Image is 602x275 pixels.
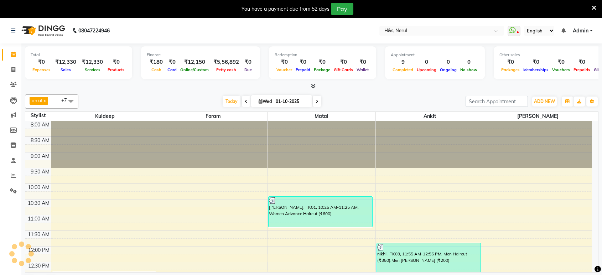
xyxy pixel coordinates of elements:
[269,197,372,227] div: [PERSON_NAME], TK01, 10:25 AM-11:25 AM, Women Advance Haircut (₹600)
[332,67,355,72] span: Gift Cards
[147,52,254,58] div: Finance
[521,58,550,66] div: ₹0
[294,67,312,72] span: Prepaid
[391,67,415,72] span: Completed
[166,67,178,72] span: Card
[355,67,370,72] span: Wallet
[376,112,484,121] span: ankit
[572,67,592,72] span: Prepaids
[521,67,550,72] span: Memberships
[25,112,51,119] div: Stylist
[27,262,51,270] div: 12:30 PM
[178,58,211,66] div: ₹12,150
[332,58,355,66] div: ₹0
[312,58,332,66] div: ₹0
[391,58,415,66] div: 9
[214,67,238,72] span: Petty cash
[223,96,240,107] span: Today
[31,58,52,66] div: ₹0
[166,58,178,66] div: ₹0
[106,67,126,72] span: Products
[78,21,110,41] b: 08047224946
[26,215,51,223] div: 11:00 AM
[29,152,51,160] div: 9:00 AM
[242,5,329,13] div: You have a payment due from 52 days
[572,58,592,66] div: ₹0
[61,97,72,103] span: +7
[268,112,375,121] span: matai
[275,58,294,66] div: ₹0
[211,58,242,66] div: ₹5,56,892
[31,67,52,72] span: Expenses
[534,99,555,104] span: ADD NEW
[26,231,51,238] div: 11:30 AM
[458,67,479,72] span: No show
[150,67,163,72] span: Cash
[415,58,438,66] div: 0
[27,247,51,254] div: 12:00 PM
[178,67,211,72] span: Online/Custom
[438,58,458,66] div: 0
[106,58,126,66] div: ₹0
[275,52,370,58] div: Redemption
[32,98,43,103] span: ankit
[466,96,528,107] input: Search Appointment
[391,52,479,58] div: Appointment
[550,58,572,66] div: ₹0
[242,58,254,66] div: ₹0
[79,58,106,66] div: ₹12,330
[51,112,159,121] span: Kuldeep
[83,67,102,72] span: Services
[499,67,521,72] span: Packages
[18,21,67,41] img: logo
[355,58,370,66] div: ₹0
[274,96,309,107] input: 2025-10-01
[29,168,51,176] div: 9:30 AM
[29,137,51,144] div: 8:30 AM
[26,184,51,191] div: 10:00 AM
[52,58,79,66] div: ₹12,330
[43,98,46,103] a: x
[377,243,481,274] div: nikhil, TK03, 11:55 AM-12:55 PM, Men Haircut (₹350),Men [PERSON_NAME] (₹200)
[484,112,592,121] span: [PERSON_NAME]
[458,58,479,66] div: 0
[257,99,274,104] span: Wed
[159,112,267,121] span: Foram
[532,97,557,107] button: ADD NEW
[243,67,254,72] span: Due
[294,58,312,66] div: ₹0
[147,58,166,66] div: ₹180
[312,67,332,72] span: Package
[573,27,588,35] span: Admin
[499,58,521,66] div: ₹0
[59,67,73,72] span: Sales
[438,67,458,72] span: Ongoing
[331,3,353,15] button: Pay
[29,121,51,129] div: 8:00 AM
[415,67,438,72] span: Upcoming
[31,52,126,58] div: Total
[26,199,51,207] div: 10:30 AM
[275,67,294,72] span: Voucher
[550,67,572,72] span: Vouchers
